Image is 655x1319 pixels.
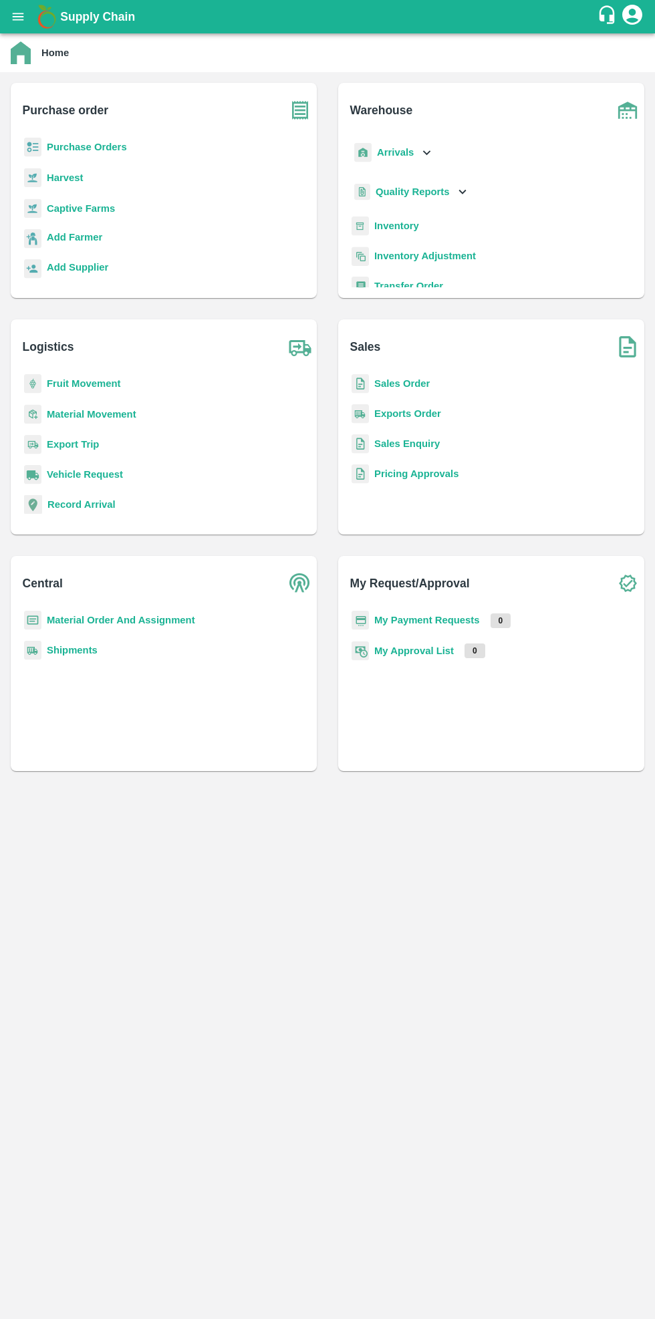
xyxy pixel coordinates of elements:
a: Inventory Adjustment [374,251,476,261]
img: shipments [24,641,41,660]
a: Exports Order [374,408,441,419]
a: Fruit Movement [47,378,121,389]
a: My Payment Requests [374,615,480,625]
b: Add Supplier [47,262,108,273]
img: harvest [24,198,41,218]
b: Add Farmer [47,232,102,243]
a: Record Arrival [47,499,116,510]
a: Material Order And Assignment [47,615,195,625]
a: Shipments [47,645,98,655]
a: Vehicle Request [47,469,123,480]
img: fruit [24,374,41,394]
img: inventory [352,247,369,266]
b: Purchase order [23,101,108,120]
a: Inventory [374,221,419,231]
p: 0 [491,613,511,628]
div: Quality Reports [352,178,470,206]
a: Transfer Order [374,281,443,291]
img: truck [283,330,317,363]
button: open drawer [3,1,33,32]
img: sales [352,464,369,484]
a: Sales Enquiry [374,438,440,449]
b: Home [41,47,69,58]
b: Sales [350,337,381,356]
img: soSales [611,330,644,363]
a: Pricing Approvals [374,468,458,479]
img: home [11,41,31,64]
a: Add Farmer [47,230,102,248]
img: whTransfer [352,277,369,296]
a: Material Movement [47,409,136,420]
a: My Approval List [374,645,454,656]
img: shipments [352,404,369,424]
div: account of current user [620,3,644,31]
b: Quality Reports [376,186,450,197]
div: customer-support [597,5,620,29]
b: Central [23,574,63,593]
img: delivery [24,435,41,454]
b: Supply Chain [60,10,135,23]
img: warehouse [611,94,644,127]
img: purchase [283,94,317,127]
div: Arrivals [352,138,434,168]
img: material [24,404,41,424]
img: supplier [24,259,41,279]
img: centralMaterial [24,611,41,630]
a: Purchase Orders [47,142,127,152]
img: reciept [24,138,41,157]
img: logo [33,3,60,30]
img: whArrival [354,143,372,162]
a: Harvest [47,172,83,183]
b: My Request/Approval [350,574,470,593]
a: Captive Farms [47,203,115,214]
a: Sales Order [374,378,430,389]
img: approval [352,641,369,661]
img: central [283,567,317,600]
a: Supply Chain [60,7,597,26]
img: sales [352,434,369,454]
img: whInventory [352,216,369,236]
b: Warehouse [350,101,413,120]
img: recordArrival [24,495,42,514]
img: farmer [24,229,41,249]
a: Add Supplier [47,260,108,278]
img: harvest [24,168,41,188]
b: Logistics [23,337,74,356]
img: check [611,567,644,600]
b: Arrivals [377,147,414,158]
img: sales [352,374,369,394]
img: payment [352,611,369,630]
p: 0 [465,643,485,658]
a: Export Trip [47,439,99,450]
img: vehicle [24,465,41,484]
img: qualityReport [354,184,370,200]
